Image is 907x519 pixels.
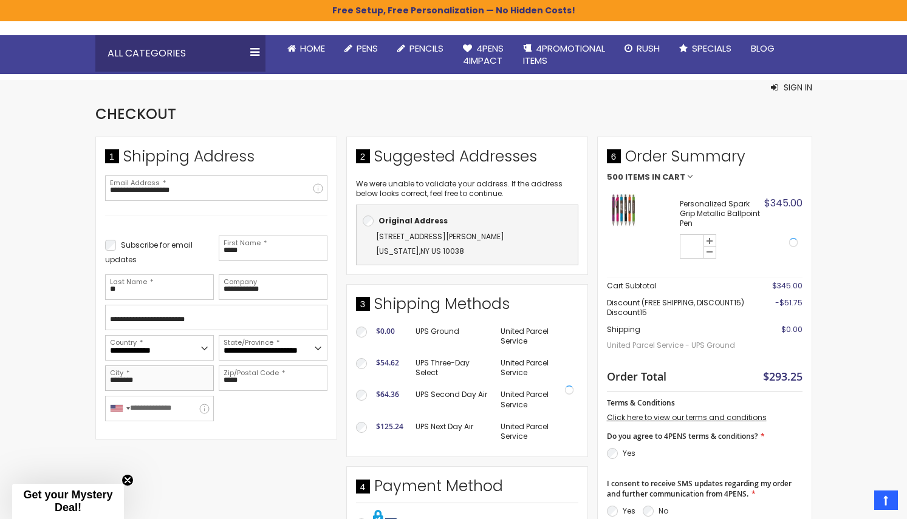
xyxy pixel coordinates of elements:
[23,489,112,514] span: Get your Mystery Deal!
[607,307,647,317] span: discount15
[356,179,578,198] p: We were unable to validate your address. If the address below looks correct, feel free to continue.
[692,42,731,55] span: Specials
[659,506,668,516] label: No
[12,484,124,519] div: Get your Mystery Deal!Close teaser
[409,416,495,447] td: UPS Next Day Air
[122,474,134,486] button: Close teaser
[495,416,578,447] td: United Parcel Service
[95,35,265,72] div: All Categories
[513,35,615,75] a: 4PROMOTIONALITEMS
[607,398,675,408] span: Terms & Conditions
[356,146,578,173] div: Suggested Addresses
[376,389,399,399] span: $64.36
[409,352,495,384] td: UPS Three-Day Select
[409,384,495,415] td: UPS Second Day Air
[523,42,605,67] span: 4PROMOTIONAL ITEMS
[607,297,744,308] span: Discount (FREE SHIPPING, DISCOUNT15)
[335,35,388,62] a: Pens
[607,478,792,498] span: I consent to receive SMS updates regarding my order and further communication from 4PENS.
[378,215,448,226] b: Original Address
[607,412,767,422] a: Click here to view our terms and conditions
[607,146,803,173] span: Order Summary
[105,240,193,265] span: Subscribe for email updates
[607,277,751,294] th: Cart Subtotal
[781,324,803,334] span: $0.00
[463,42,504,67] span: 4Pens 4impact
[376,231,504,242] span: [STREET_ADDRESS][PERSON_NAME]
[615,35,669,62] a: Rush
[278,35,335,62] a: Home
[453,35,513,75] a: 4Pens4impact
[607,194,640,227] img: Personalized Spark Grip Metallic Ballpoint Pen-Assorted
[443,246,464,256] span: 10038
[356,294,578,321] div: Shipping Methods
[669,35,741,62] a: Specials
[763,369,803,384] span: $293.25
[356,476,578,503] div: Payment Method
[495,321,578,352] td: United Parcel Service
[637,42,660,55] span: Rush
[376,358,399,368] span: $54.62
[376,246,419,256] span: [US_STATE]
[807,486,907,519] iframe: Google Customer Reviews
[409,321,495,352] td: UPS Ground
[363,229,572,259] div: ,
[105,146,327,173] div: Shipping Address
[623,448,635,458] label: Yes
[764,196,803,210] span: $345.00
[300,42,325,55] span: Home
[607,431,758,441] span: Do you agree to 4PENS terms & conditions?
[623,506,635,516] label: Yes
[772,280,803,291] span: $345.00
[775,297,803,308] span: -$51.75
[607,324,640,334] span: Shipping
[751,42,775,55] span: Blog
[431,246,441,256] span: US
[388,35,453,62] a: Pencils
[357,42,378,55] span: Pens
[741,35,784,62] a: Blog
[420,246,430,256] span: NY
[376,326,395,336] span: $0.00
[106,396,134,421] div: United States: +1
[495,384,578,415] td: United Parcel Service
[607,367,666,384] strong: Order Total
[784,81,812,93] span: Sign In
[409,42,443,55] span: Pencils
[376,421,403,432] span: $125.24
[680,199,761,229] strong: Personalized Spark Grip Metallic Ballpoint Pen
[607,173,623,181] span: 500
[95,104,176,124] span: Checkout
[495,352,578,384] td: United Parcel Service
[625,173,685,181] span: Items in Cart
[771,81,812,93] button: Sign In
[607,334,751,356] span: United Parcel Service - UPS Ground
